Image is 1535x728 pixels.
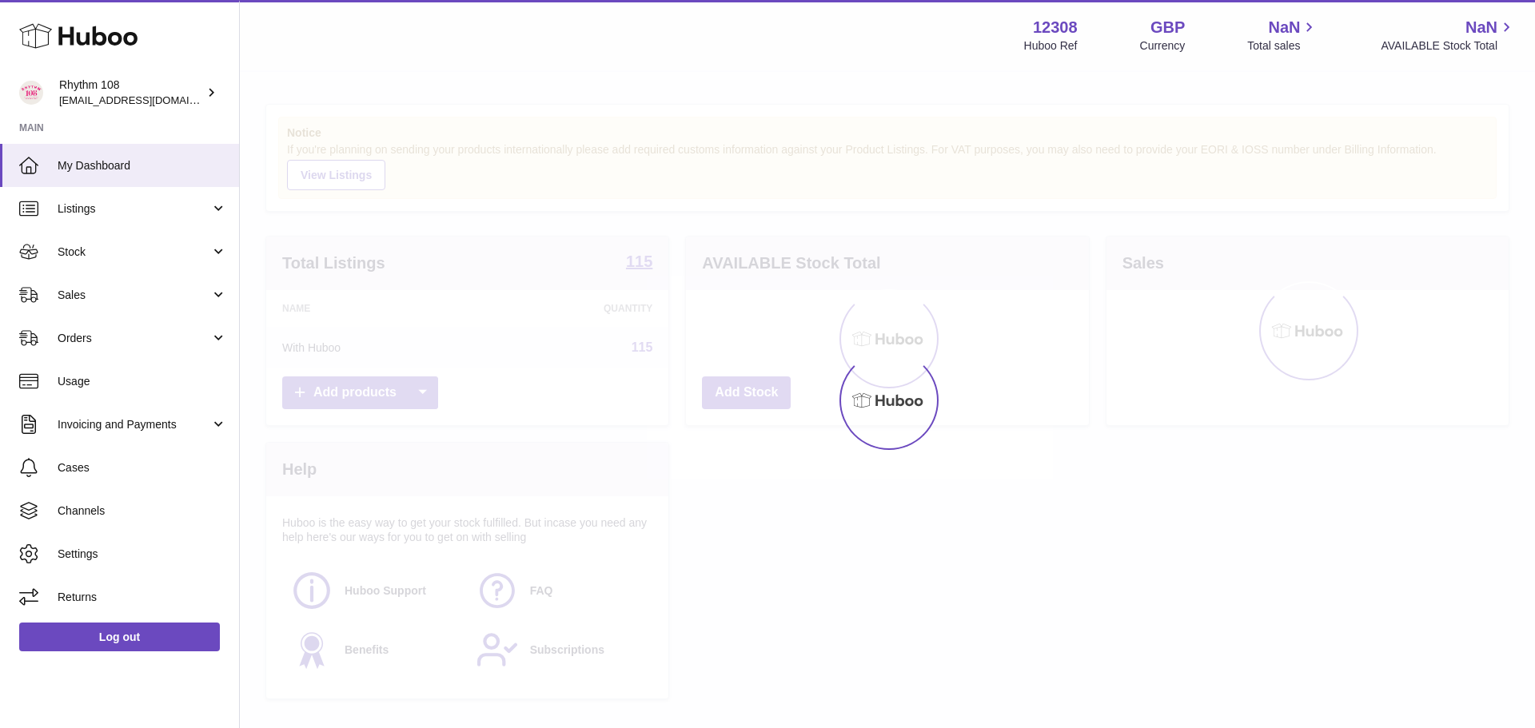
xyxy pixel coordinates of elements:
[58,245,210,260] span: Stock
[58,158,227,173] span: My Dashboard
[59,78,203,108] div: Rhythm 108
[1150,17,1185,38] strong: GBP
[58,590,227,605] span: Returns
[58,331,210,346] span: Orders
[19,81,43,105] img: internalAdmin-12308@internal.huboo.com
[58,547,227,562] span: Settings
[1247,38,1318,54] span: Total sales
[19,623,220,651] a: Log out
[58,288,210,303] span: Sales
[1381,38,1516,54] span: AVAILABLE Stock Total
[58,201,210,217] span: Listings
[1024,38,1078,54] div: Huboo Ref
[1247,17,1318,54] a: NaN Total sales
[1033,17,1078,38] strong: 12308
[1381,17,1516,54] a: NaN AVAILABLE Stock Total
[1140,38,1186,54] div: Currency
[58,417,210,432] span: Invoicing and Payments
[58,460,227,475] span: Cases
[1268,17,1300,38] span: NaN
[58,503,227,519] span: Channels
[1465,17,1497,38] span: NaN
[58,374,227,389] span: Usage
[59,93,235,106] span: [EMAIL_ADDRESS][DOMAIN_NAME]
